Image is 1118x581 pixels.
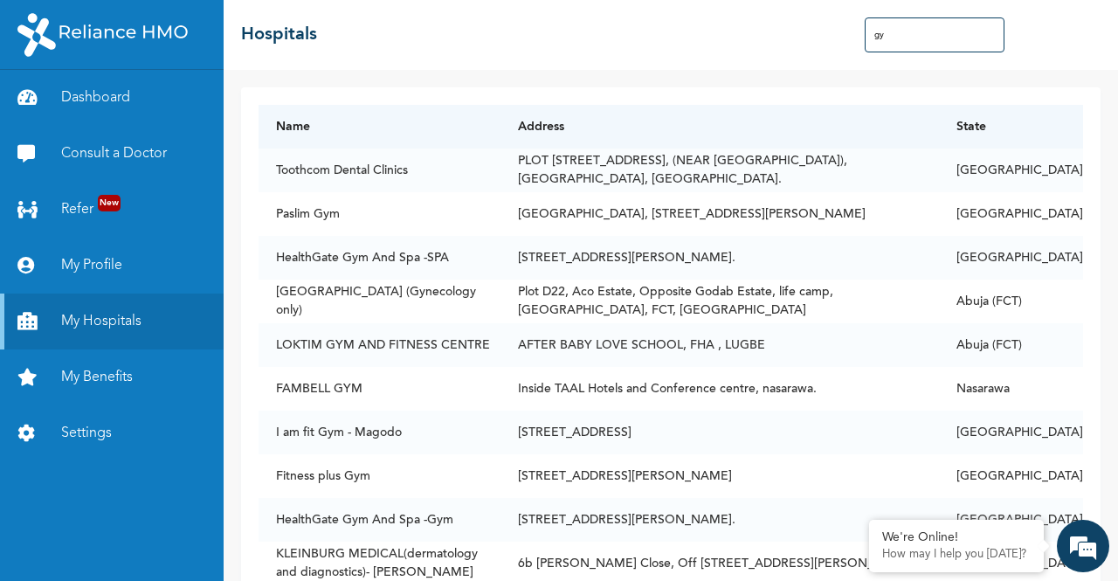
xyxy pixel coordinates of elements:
th: State [939,105,1083,149]
th: Address [500,105,939,149]
td: Paslim Gym [259,192,500,236]
td: HealthGate Gym And Spa -Gym [259,498,500,542]
td: Inside TAAL Hotels and Conference centre, nasarawa. [500,367,939,411]
td: [GEOGRAPHIC_DATA] [939,192,1083,236]
th: Name [259,105,500,149]
span: New [98,195,121,211]
span: We're online! [101,196,241,372]
td: [GEOGRAPHIC_DATA] [939,236,1083,280]
td: [GEOGRAPHIC_DATA] (Gynecology only) [259,280,500,323]
td: [GEOGRAPHIC_DATA] [939,498,1083,542]
td: [STREET_ADDRESS] [500,411,939,454]
textarea: Type your message and hit 'Enter' [9,428,333,489]
div: Minimize live chat window [286,9,328,51]
td: Nasarawa [939,367,1083,411]
img: RelianceHMO's Logo [17,13,188,57]
td: [GEOGRAPHIC_DATA], [STREET_ADDRESS][PERSON_NAME] [500,192,939,236]
td: Abuja (FCT) [939,280,1083,323]
td: Fitness plus Gym [259,454,500,498]
td: FAMBELL GYM [259,367,500,411]
td: [STREET_ADDRESS][PERSON_NAME]. [500,498,939,542]
td: Toothcom Dental Clinics [259,149,500,192]
div: Chat with us now [91,98,293,121]
td: HealthGate Gym And Spa -SPA [259,236,500,280]
span: Conversation [9,520,171,532]
td: [GEOGRAPHIC_DATA] [939,411,1083,454]
td: [STREET_ADDRESS][PERSON_NAME]. [500,236,939,280]
td: Abuja (FCT) [939,323,1083,367]
p: How may I help you today? [882,548,1031,562]
div: FAQs [171,489,334,543]
td: PLOT [STREET_ADDRESS], (NEAR [GEOGRAPHIC_DATA]), [GEOGRAPHIC_DATA], [GEOGRAPHIC_DATA]. [500,149,939,192]
td: [GEOGRAPHIC_DATA] [939,454,1083,498]
td: [GEOGRAPHIC_DATA] [939,149,1083,192]
td: [STREET_ADDRESS][PERSON_NAME] [500,454,939,498]
input: Search Hospitals... [865,17,1004,52]
td: AFTER BABY LOVE SCHOOL, FHA , LUGBE [500,323,939,367]
td: LOKTIM GYM AND FITNESS CENTRE [259,323,500,367]
td: Plot D22, Aco Estate, Opposite Godab Estate, life camp, [GEOGRAPHIC_DATA], FCT, [GEOGRAPHIC_DATA] [500,280,939,323]
h2: Hospitals [241,22,317,48]
img: d_794563401_company_1708531726252_794563401 [32,87,71,131]
div: We're Online! [882,530,1031,545]
td: I am fit Gym - Magodo [259,411,500,454]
